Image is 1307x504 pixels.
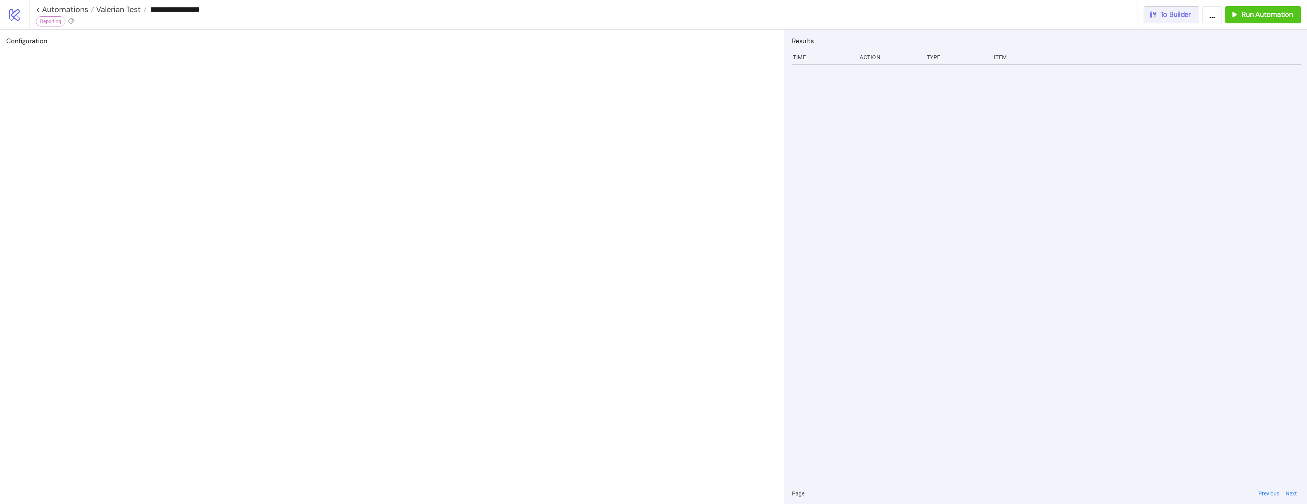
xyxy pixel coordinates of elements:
[1160,10,1191,19] span: To Builder
[1256,489,1282,498] button: Previous
[1144,6,1200,23] button: To Builder
[1283,489,1299,498] button: Next
[1202,6,1222,23] button: ...
[926,50,988,65] div: Type
[36,5,94,13] a: < Automations
[36,16,65,26] div: Reporting
[1225,6,1301,23] button: Run Automation
[993,50,1301,65] div: Item
[792,489,804,498] span: Page
[859,50,920,65] div: Action
[94,4,141,14] span: Valerian Test
[792,50,853,65] div: Time
[94,5,147,13] a: Valerian Test
[792,36,1301,46] h2: Results
[1242,10,1293,19] span: Run Automation
[6,36,778,46] h2: Configuration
